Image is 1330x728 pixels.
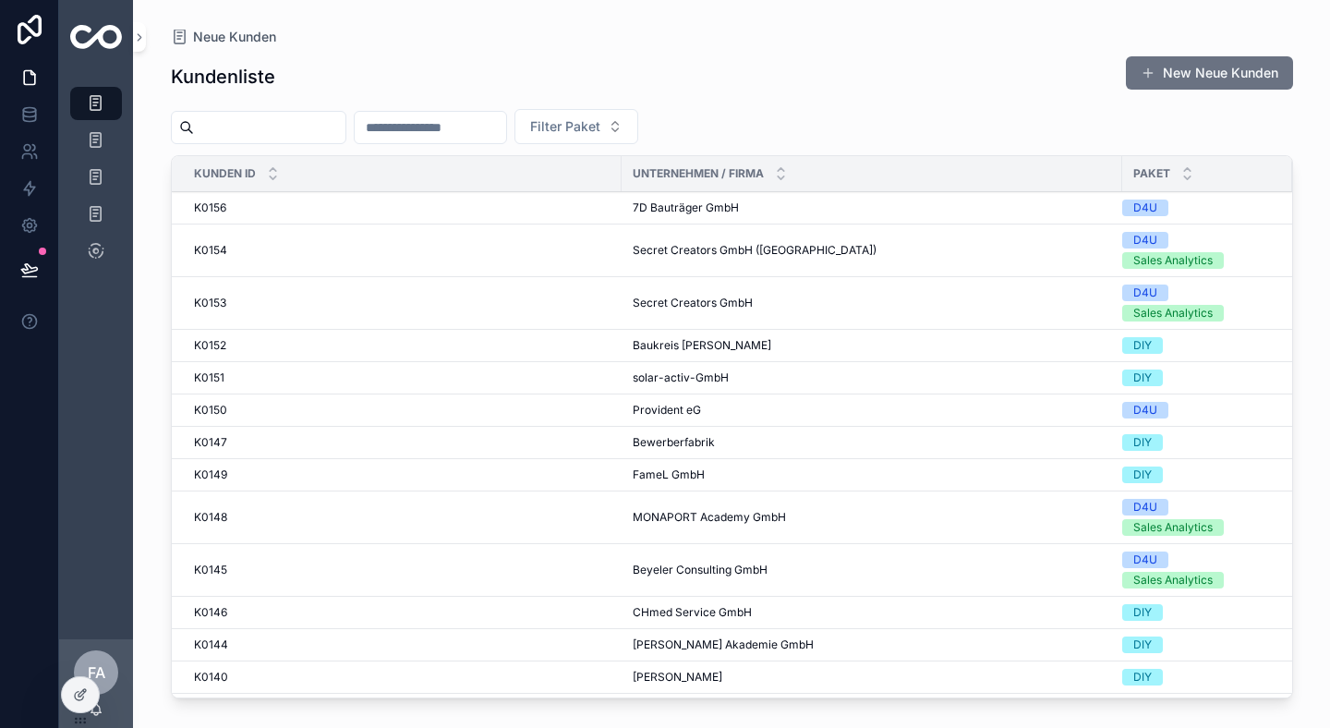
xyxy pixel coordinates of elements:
a: DIY [1122,637,1270,653]
a: K0145 [194,563,611,577]
a: Beyeler Consulting GmbH [633,563,1111,577]
a: Secret Creators GmbH [633,296,1111,310]
span: [PERSON_NAME] Akademie GmbH [633,637,814,652]
a: Bewerberfabrik [633,435,1111,450]
span: Paket [1133,166,1170,181]
span: FA [88,661,105,684]
span: K0147 [194,435,227,450]
a: MONAPORT Academy GmbH [633,510,1111,525]
a: Secret Creators GmbH ([GEOGRAPHIC_DATA]) [633,243,1111,258]
a: D4USales Analytics [1122,285,1270,322]
span: K0153 [194,296,226,310]
a: K0153 [194,296,611,310]
span: CHmed Service GmbH [633,605,752,620]
div: Sales Analytics [1133,572,1213,588]
span: K0154 [194,243,227,258]
span: K0144 [194,637,228,652]
a: Neue Kunden [171,28,276,46]
a: K0156 [194,200,611,215]
a: D4U [1122,402,1270,419]
a: DIY [1122,604,1270,621]
div: DIY [1133,337,1152,354]
div: Sales Analytics [1133,305,1213,322]
a: Baukreis [PERSON_NAME] [633,338,1111,353]
span: Neue Kunden [193,28,276,46]
a: K0154 [194,243,611,258]
a: K0152 [194,338,611,353]
span: K0148 [194,510,227,525]
a: DIY [1122,434,1270,451]
span: FameL GmbH [633,467,705,482]
span: K0145 [194,563,227,577]
div: DIY [1133,637,1152,653]
span: Unternehmen / Firma [633,166,764,181]
a: D4USales Analytics [1122,499,1270,536]
a: Provident eG [633,403,1111,418]
div: DIY [1133,434,1152,451]
div: D4U [1133,499,1157,516]
div: D4U [1133,232,1157,249]
div: scrollable content [59,74,133,292]
div: D4U [1133,285,1157,301]
a: K0148 [194,510,611,525]
a: CHmed Service GmbH [633,605,1111,620]
span: Secret Creators GmbH [633,296,753,310]
span: Kunden ID [194,166,256,181]
img: App logo [70,25,122,49]
a: K0151 [194,370,611,385]
a: D4U [1122,200,1270,216]
div: Sales Analytics [1133,519,1213,536]
span: solar-activ-GmbH [633,370,729,385]
div: DIY [1133,370,1152,386]
span: Secret Creators GmbH ([GEOGRAPHIC_DATA]) [633,243,877,258]
div: Sales Analytics [1133,252,1213,269]
div: D4U [1133,402,1157,419]
a: DIY [1122,337,1270,354]
span: K0151 [194,370,224,385]
a: K0140 [194,670,611,685]
span: Provident eG [633,403,701,418]
a: [PERSON_NAME] Akademie GmbH [633,637,1111,652]
div: D4U [1133,200,1157,216]
span: K0140 [194,670,228,685]
a: K0146 [194,605,611,620]
span: MONAPORT Academy GmbH [633,510,786,525]
span: K0150 [194,403,227,418]
a: solar-activ-GmbH [633,370,1111,385]
a: [PERSON_NAME] [633,670,1111,685]
span: Baukreis [PERSON_NAME] [633,338,771,353]
button: Select Button [514,109,638,144]
a: DIY [1122,467,1270,483]
div: DIY [1133,467,1152,483]
span: Beyeler Consulting GmbH [633,563,768,577]
a: K0149 [194,467,611,482]
a: DIY [1122,669,1270,686]
button: New Neue Kunden [1126,56,1293,90]
span: K0149 [194,467,227,482]
div: D4U [1133,552,1157,568]
div: DIY [1133,604,1152,621]
h1: Kundenliste [171,64,275,90]
span: Bewerberfabrik [633,435,715,450]
span: K0152 [194,338,226,353]
span: K0156 [194,200,226,215]
a: D4USales Analytics [1122,232,1270,269]
span: K0146 [194,605,227,620]
a: 7D Bauträger GmbH [633,200,1111,215]
a: D4USales Analytics [1122,552,1270,588]
div: DIY [1133,669,1152,686]
a: K0147 [194,435,611,450]
a: DIY [1122,370,1270,386]
a: K0144 [194,637,611,652]
a: FameL GmbH [633,467,1111,482]
span: [PERSON_NAME] [633,670,722,685]
span: Filter Paket [530,117,600,136]
a: K0150 [194,403,611,418]
span: 7D Bauträger GmbH [633,200,739,215]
